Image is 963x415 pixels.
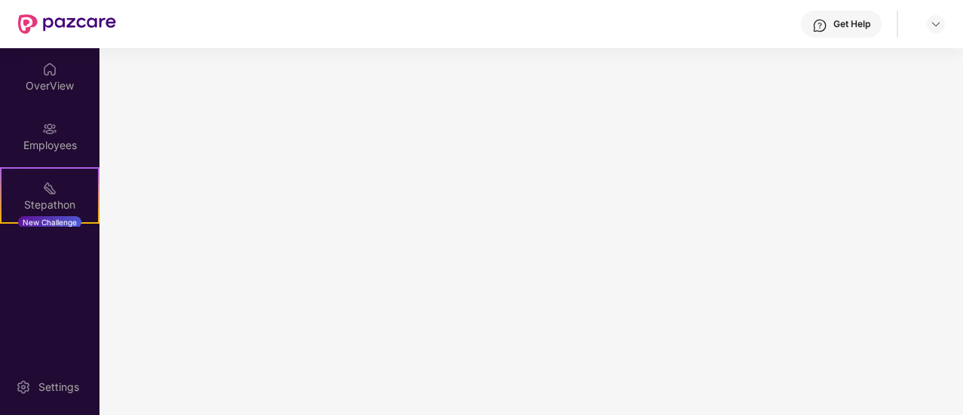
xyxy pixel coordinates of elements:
[42,62,57,77] img: svg+xml;base64,PHN2ZyBpZD0iSG9tZSIgeG1sbnM9Imh0dHA6Ly93d3cudzMub3JnLzIwMDAvc3ZnIiB3aWR0aD0iMjAiIG...
[833,18,870,30] div: Get Help
[18,14,116,34] img: New Pazcare Logo
[930,18,942,30] img: svg+xml;base64,PHN2ZyBpZD0iRHJvcGRvd24tMzJ4MzIiIHhtbG5zPSJodHRwOi8vd3d3LnczLm9yZy8yMDAwL3N2ZyIgd2...
[42,181,57,196] img: svg+xml;base64,PHN2ZyB4bWxucz0iaHR0cDovL3d3dy53My5vcmcvMjAwMC9zdmciIHdpZHRoPSIyMSIgaGVpZ2h0PSIyMC...
[42,121,57,136] img: svg+xml;base64,PHN2ZyBpZD0iRW1wbG95ZWVzIiB4bWxucz0iaHR0cDovL3d3dy53My5vcmcvMjAwMC9zdmciIHdpZHRoPS...
[16,380,31,395] img: svg+xml;base64,PHN2ZyBpZD0iU2V0dGluZy0yMHgyMCIgeG1sbnM9Imh0dHA6Ly93d3cudzMub3JnLzIwMDAvc3ZnIiB3aW...
[2,197,98,212] div: Stepathon
[18,216,81,228] div: New Challenge
[34,380,84,395] div: Settings
[812,18,827,33] img: svg+xml;base64,PHN2ZyBpZD0iSGVscC0zMngzMiIgeG1sbnM9Imh0dHA6Ly93d3cudzMub3JnLzIwMDAvc3ZnIiB3aWR0aD...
